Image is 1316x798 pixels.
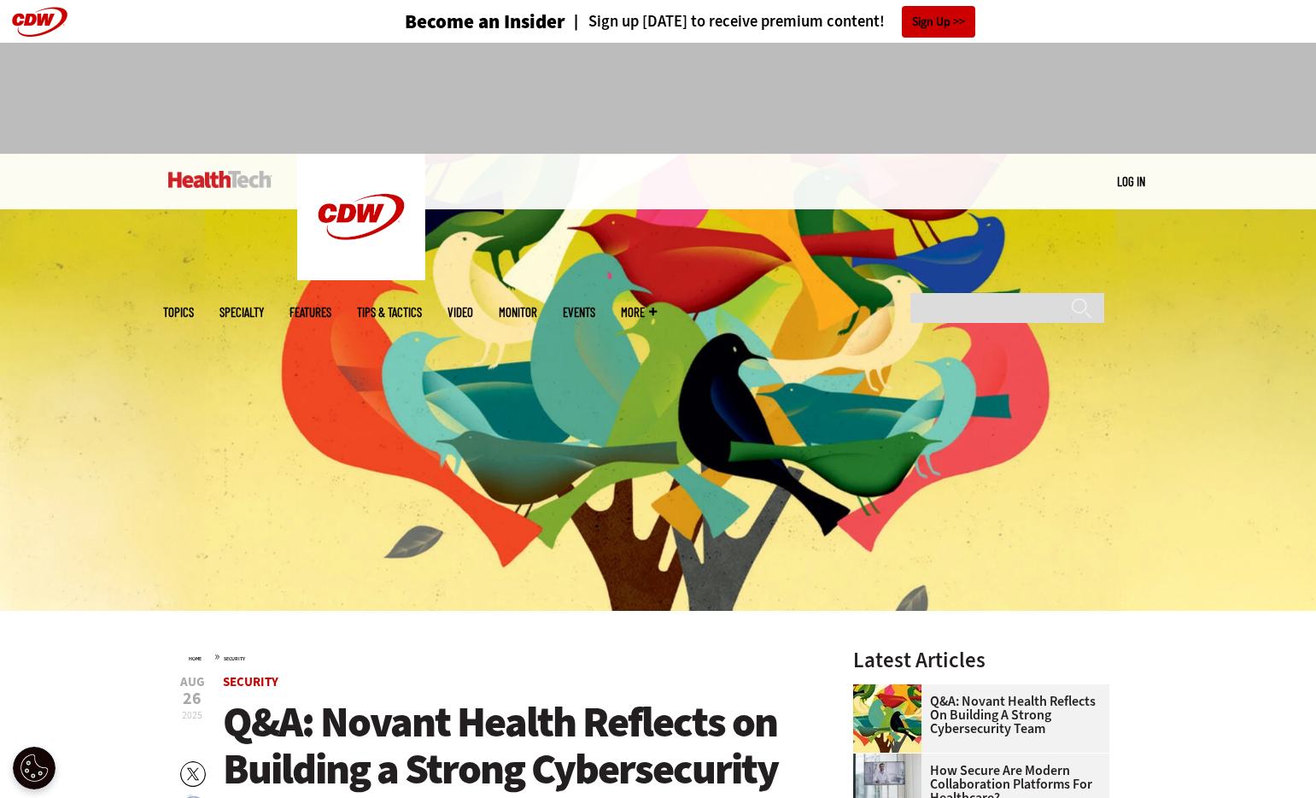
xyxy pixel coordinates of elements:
[180,690,205,707] span: 26
[182,708,202,722] span: 2025
[224,655,245,662] a: Security
[13,747,56,789] div: Cookie Settings
[219,306,264,319] span: Specialty
[357,306,422,319] a: Tips & Tactics
[853,684,921,753] img: abstract illustration of a tree
[180,676,205,689] span: Aug
[341,12,565,32] a: Become an Insider
[853,649,1109,671] h3: Latest Articles
[563,306,595,319] a: Events
[13,747,56,789] button: Open Preferences
[853,754,930,767] a: care team speaks with physician over conference call
[1117,173,1145,189] a: Log in
[853,695,1099,736] a: Q&A: Novant Health Reflects on Building a Strong Cybersecurity Team
[163,306,194,319] span: Topics
[499,306,537,319] a: MonITor
[621,306,657,319] span: More
[189,649,809,663] div: »
[189,655,202,662] a: Home
[168,171,272,188] img: Home
[290,306,331,319] a: Features
[348,60,969,137] iframe: advertisement
[565,14,885,30] a: Sign up [DATE] to receive premium content!
[853,684,930,698] a: abstract illustration of a tree
[297,267,425,285] a: CDW
[297,154,425,280] img: Home
[902,6,975,38] a: Sign Up
[1117,173,1145,191] div: User menu
[405,12,565,32] h3: Become an Insider
[223,673,278,690] a: Security
[447,306,473,319] a: Video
